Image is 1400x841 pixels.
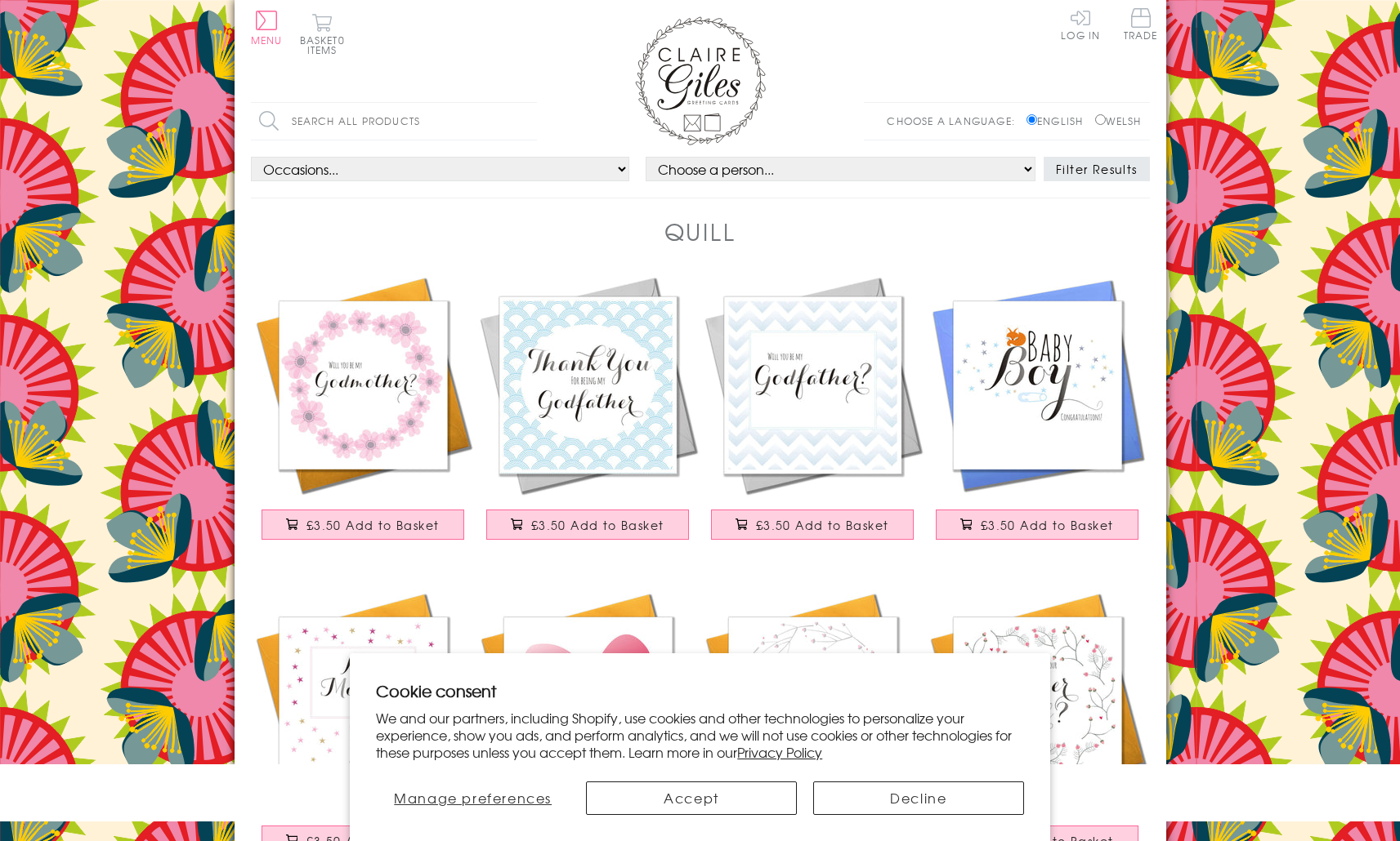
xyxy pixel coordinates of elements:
img: Claire Giles Greetings Cards [635,16,766,145]
button: Menu [251,11,283,45]
img: Religious Occassions Card, Pink Flowers, Will you be my Godmother? [251,273,476,497]
a: Log In [1061,8,1100,40]
h2: Cookie consent [376,679,1024,702]
a: Privacy Policy [737,742,822,762]
button: Basket0 items [300,13,345,55]
img: Baby Card, Sleeping Fox, Baby Boy Congratulations [925,273,1150,497]
a: Religious Occassions Card, Blue Stripes, Will you be my Godfather? £3.50 Add to Basket [700,273,925,556]
button: £3.50 Add to Basket [486,509,689,540]
input: Search all products [251,103,537,140]
input: Search [521,103,537,140]
img: Wedding Card, Flowers, Will you be our Flower Girl? [925,589,1150,813]
span: £3.50 Add to Basket [981,517,1114,533]
label: Welsh [1095,113,1142,128]
h1: Quill [664,215,736,248]
a: Religious Occassions Card, Blue Circles, Thank You for being my Godfather £3.50 Add to Basket [476,273,700,556]
img: Religious Occassions Card, Blue Circles, Thank You for being my Godfather [476,273,700,497]
img: General Card Card, Heart, Love [476,589,700,813]
a: Trade [1124,8,1158,43]
img: Wedding Card, Flowers, Will you be my Bridesmaid? [700,589,925,813]
span: 0 items [307,33,345,57]
input: Welsh [1095,114,1106,125]
label: English [1027,113,1091,128]
span: Trade [1124,8,1158,40]
span: £3.50 Add to Basket [531,517,664,533]
span: £3.50 Add to Basket [306,517,440,533]
img: Religious Occassions Card, Blue Stripes, Will you be my Godfather? [700,273,925,497]
button: Manage preferences [376,781,570,815]
button: Filter Results [1044,157,1150,181]
button: Decline [813,781,1024,815]
span: £3.50 Add to Basket [756,517,889,533]
p: We and our partners, including Shopify, use cookies and other technologies to personalize your ex... [376,710,1024,760]
input: English [1027,114,1037,125]
p: Choose a language: [887,113,1023,128]
a: Religious Occassions Card, Pink Flowers, Will you be my Godmother? £3.50 Add to Basket [251,273,476,556]
span: Manage preferences [394,788,552,808]
button: £3.50 Add to Basket [936,509,1138,540]
button: £3.50 Add to Basket [262,509,464,540]
a: Baby Card, Sleeping Fox, Baby Boy Congratulations £3.50 Add to Basket [925,273,1150,556]
span: Menu [251,33,283,47]
button: £3.50 Add to Basket [711,509,914,540]
img: Religious Occassions Card, Pink Stars, Bat Mitzvah [251,589,476,813]
button: Accept [586,781,797,815]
